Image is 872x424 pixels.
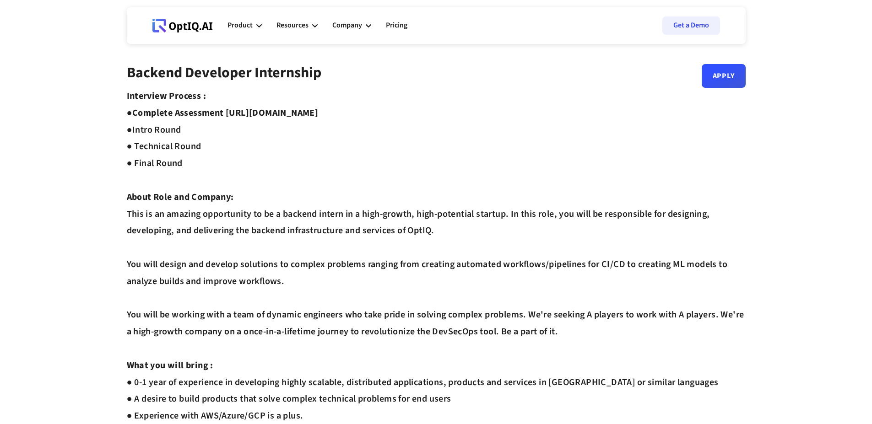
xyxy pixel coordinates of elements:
div: Product [227,19,253,32]
div: Resources [276,19,309,32]
strong: What you will bring : [127,359,213,372]
div: Company [332,12,371,39]
strong: Interview Process : [127,90,206,102]
strong: About Role and Company: [127,191,234,204]
div: Product [227,12,262,39]
a: Pricing [386,12,407,39]
strong: Complete Assessment [URL][DOMAIN_NAME] ● [127,107,319,136]
a: Webflow Homepage [152,12,213,39]
div: Resources [276,12,318,39]
div: Company [332,19,362,32]
a: Get a Demo [662,16,720,35]
strong: Backend Developer Internship [127,62,321,83]
a: Apply [702,64,746,88]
